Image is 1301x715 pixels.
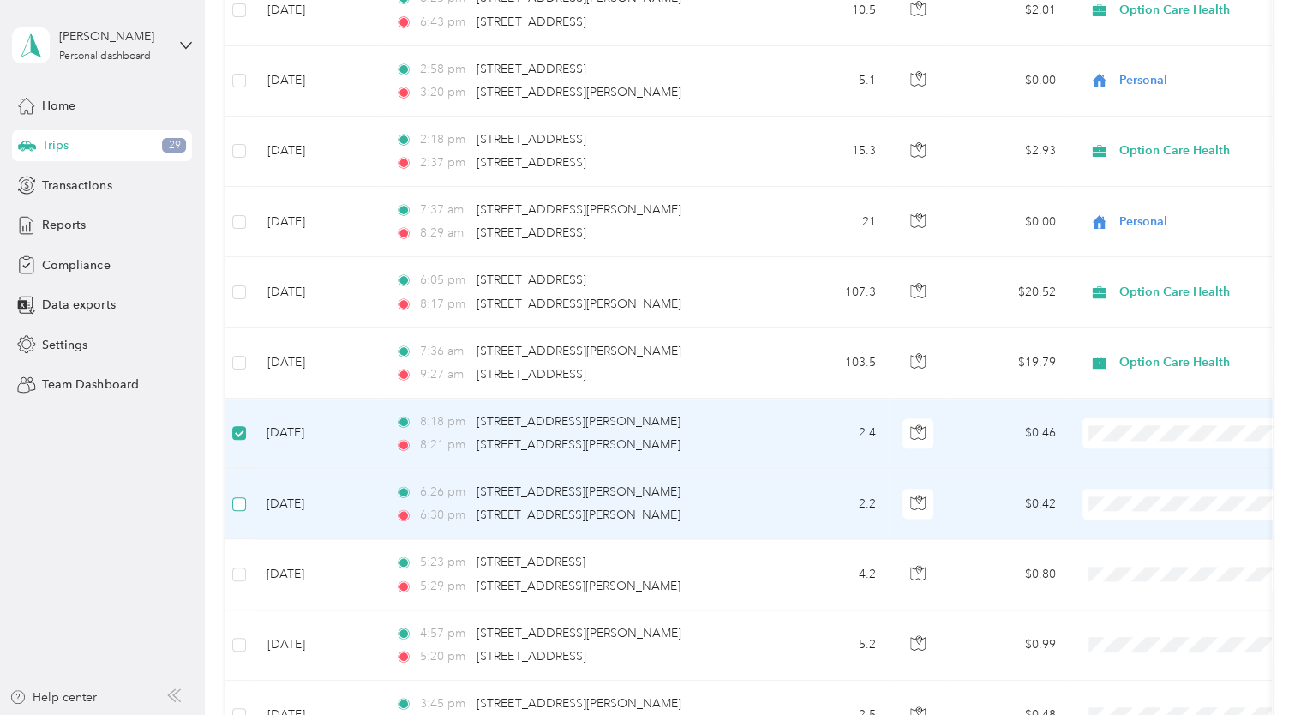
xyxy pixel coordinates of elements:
td: $0.99 [949,610,1069,681]
span: [STREET_ADDRESS][PERSON_NAME] [477,626,680,640]
td: $0.80 [949,539,1069,610]
span: 8:18 pm [420,412,469,431]
span: 8:17 pm [420,295,469,314]
span: Personal [1119,213,1276,231]
td: [DATE] [253,469,381,539]
span: Compliance [42,256,110,274]
td: $0.00 [949,187,1069,257]
td: 2.4 [776,399,889,469]
td: [DATE] [253,117,381,187]
span: 2:37 pm [420,153,469,172]
span: [STREET_ADDRESS][PERSON_NAME] [477,508,680,522]
td: 103.5 [776,328,889,399]
td: [DATE] [253,46,381,117]
span: [STREET_ADDRESS][PERSON_NAME] [477,202,680,217]
div: [PERSON_NAME] [59,27,166,45]
span: 2:58 pm [420,60,469,79]
span: 9:27 am [420,365,469,384]
span: 6:43 pm [420,13,469,32]
td: 15.3 [776,117,889,187]
td: $0.46 [949,399,1069,469]
div: Personal dashboard [59,51,151,62]
span: Data exports [42,296,115,314]
span: 8:21 pm [420,436,469,454]
span: [STREET_ADDRESS][PERSON_NAME] [477,696,680,711]
span: [STREET_ADDRESS][PERSON_NAME] [477,484,680,499]
span: 7:37 am [420,201,469,219]
span: 3:45 pm [420,694,469,713]
td: 21 [776,187,889,257]
td: 5.2 [776,610,889,681]
span: [STREET_ADDRESS][PERSON_NAME] [477,297,680,311]
span: 6:05 pm [420,271,469,290]
span: [STREET_ADDRESS][PERSON_NAME] [477,579,680,593]
span: Personal [1119,71,1276,90]
iframe: Everlance-gr Chat Button Frame [1205,619,1301,715]
span: Team Dashboard [42,376,138,394]
td: 4.2 [776,539,889,610]
span: Option Care Health [1119,353,1276,372]
span: Reports [42,216,86,234]
span: [STREET_ADDRESS] [477,367,585,382]
span: [STREET_ADDRESS] [477,62,585,76]
span: 5:23 pm [420,553,469,572]
td: [DATE] [253,539,381,610]
td: 2.2 [776,469,889,539]
span: [STREET_ADDRESS][PERSON_NAME] [477,85,680,99]
span: Option Care Health [1119,1,1276,20]
span: 29 [162,138,186,153]
span: [STREET_ADDRESS] [477,649,585,664]
span: [STREET_ADDRESS] [477,555,585,569]
span: 4:57 pm [420,624,469,643]
span: 8:29 am [420,224,469,243]
span: Home [42,97,75,115]
span: [STREET_ADDRESS] [477,155,585,170]
span: 2:18 pm [420,130,469,149]
span: [STREET_ADDRESS] [477,15,585,29]
td: [DATE] [253,187,381,257]
span: [STREET_ADDRESS][PERSON_NAME] [477,437,680,452]
span: [STREET_ADDRESS] [477,132,585,147]
span: 7:36 am [420,342,469,361]
td: [DATE] [253,257,381,327]
span: 3:20 pm [420,83,469,102]
td: 107.3 [776,257,889,327]
span: Option Care Health [1119,141,1276,160]
span: Option Care Health [1119,283,1276,302]
span: 6:30 pm [420,506,469,525]
span: [STREET_ADDRESS][PERSON_NAME] [477,344,680,358]
span: 6:26 pm [420,483,469,502]
span: 5:29 pm [420,577,469,596]
td: $20.52 [949,257,1069,327]
span: [STREET_ADDRESS] [477,273,585,287]
td: $0.00 [949,46,1069,117]
td: 5.1 [776,46,889,117]
td: [DATE] [253,399,381,469]
td: $2.93 [949,117,1069,187]
td: [DATE] [253,328,381,399]
span: Trips [42,136,69,154]
span: Transactions [42,177,111,195]
td: $19.79 [949,328,1069,399]
span: [STREET_ADDRESS][PERSON_NAME] [477,414,680,429]
td: $0.42 [949,469,1069,539]
span: 5:20 pm [420,647,469,666]
span: Settings [42,336,87,354]
button: Help center [9,688,97,706]
td: [DATE] [253,610,381,681]
span: [STREET_ADDRESS] [477,225,585,240]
